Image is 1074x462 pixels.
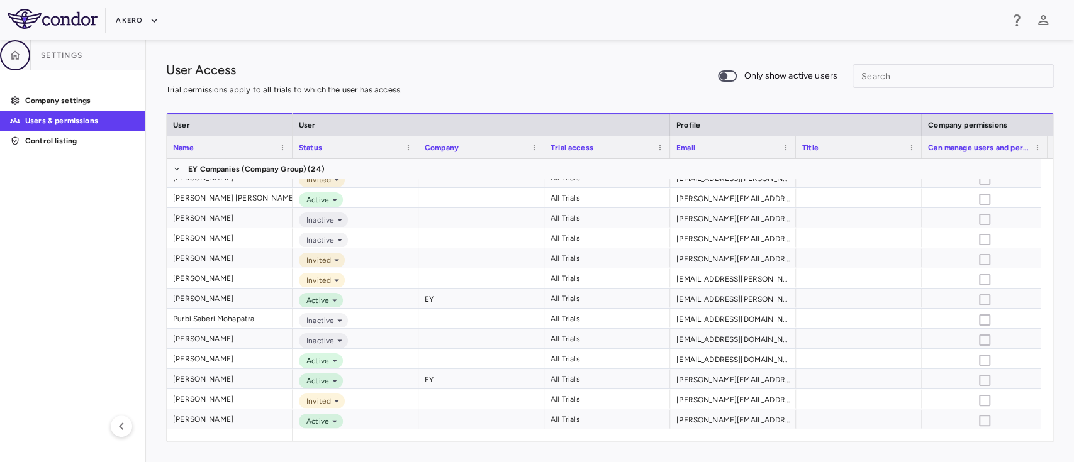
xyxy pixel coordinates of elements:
[971,407,998,434] span: Cannot update permissions for partner users
[301,214,334,226] span: Inactive
[551,329,580,349] div: All Trials
[670,309,796,328] div: [EMAIL_ADDRESS][DOMAIN_NAME]
[670,268,796,288] div: [EMAIL_ADDRESS][PERSON_NAME][DOMAIN_NAME]
[971,327,998,353] span: Cannot update permissions for partner users
[41,50,82,60] span: Settings
[301,295,329,306] span: Active
[971,307,998,333] span: Cannot update permissions for partner users
[25,135,135,146] p: Control listing
[670,228,796,248] div: [PERSON_NAME][EMAIL_ADDRESS][PERSON_NAME][PERSON_NAME][DOMAIN_NAME]
[301,194,329,206] span: Active
[173,409,233,429] div: [PERSON_NAME]
[928,143,1030,152] span: Can manage users and permissions
[301,174,331,185] span: Invited
[301,335,334,346] span: Inactive
[173,228,233,248] div: [PERSON_NAME]
[928,121,1007,129] span: Company permissions
[173,369,233,389] div: [PERSON_NAME]
[301,315,334,326] span: Inactive
[670,188,796,207] div: [PERSON_NAME][EMAIL_ADDRESS][PERSON_NAME][DOMAIN_NAME]
[670,289,796,308] div: [EMAIL_ADDRESS][PERSON_NAME][DOMAIN_NAME]
[670,369,796,388] div: [PERSON_NAME][EMAIL_ADDRESS][DOMAIN_NAME]
[971,287,998,313] span: Cannot update permissions for partner users
[173,208,233,228] div: [PERSON_NAME]
[971,367,998,393] span: Cannot update permissions for partner users
[551,188,580,208] div: All Trials
[8,9,98,29] img: logo-full-BYUhSk78.svg
[676,121,700,129] span: Profile
[301,375,329,387] span: Active
[971,206,998,233] span: Cannot update permissions for partner users
[551,289,580,309] div: All Trials
[971,387,998,414] span: Cannot update permissions for partner users
[670,389,796,409] div: [PERSON_NAME][EMAIL_ADDRESS][PERSON_NAME][DOMAIN_NAME]
[166,84,402,96] p: Trial permissions apply to all trials to which the user has access.
[551,409,580,429] div: All Trials
[551,369,580,389] div: All Trials
[418,369,544,388] div: EY
[551,349,580,369] div: All Trials
[308,159,325,179] span: (24)
[25,115,135,126] p: Users & permissions
[425,143,459,152] span: Company
[301,415,329,427] span: Active
[670,329,796,348] div: [EMAIL_ADDRESS][DOMAIN_NAME]
[173,248,233,268] div: [PERSON_NAME]
[971,347,998,373] span: Cannot update permissions for partner users
[173,188,296,208] div: [PERSON_NAME] [PERSON_NAME]
[418,289,544,308] div: EY
[551,268,580,289] div: All Trials
[744,69,837,83] span: Only show active users
[551,248,580,268] div: All Trials
[971,267,998,293] span: Cannot update permissions for partner users
[670,248,796,268] div: [PERSON_NAME][EMAIL_ADDRESS][PERSON_NAME][DOMAIN_NAME]
[551,309,580,329] div: All Trials
[551,143,593,152] span: Trial access
[301,275,331,286] span: Invited
[116,11,158,31] button: Akero
[301,234,334,246] span: Inactive
[301,255,331,266] span: Invited
[173,143,194,152] span: Name
[301,395,331,407] span: Invited
[188,159,306,179] span: EY Companies (Company Group)
[173,121,190,129] span: User
[802,143,819,152] span: Title
[971,246,998,273] span: Cannot update permissions for partner users
[971,186,998,212] span: Cannot update permissions for partner users
[670,409,796,429] div: [PERSON_NAME][EMAIL_ADDRESS][DOMAIN_NAME]
[670,208,796,228] div: [PERSON_NAME][EMAIL_ADDRESS][PERSON_NAME][DOMAIN_NAME]
[25,95,135,106] p: Company settings
[551,228,580,248] div: All Trials
[301,355,329,366] span: Active
[166,60,236,79] h1: User Access
[299,121,316,129] span: User
[173,289,233,309] div: [PERSON_NAME]
[676,143,695,152] span: Email
[670,349,796,368] div: [EMAIL_ADDRESS][DOMAIN_NAME]
[173,268,233,289] div: [PERSON_NAME]
[173,309,254,329] div: Purbi Saberi Mohapatra
[173,349,233,369] div: [PERSON_NAME]
[971,226,998,253] span: Cannot update permissions for partner users
[551,208,580,228] div: All Trials
[299,143,322,152] span: Status
[173,329,233,349] div: [PERSON_NAME]
[551,389,580,409] div: All Trials
[173,389,233,409] div: [PERSON_NAME]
